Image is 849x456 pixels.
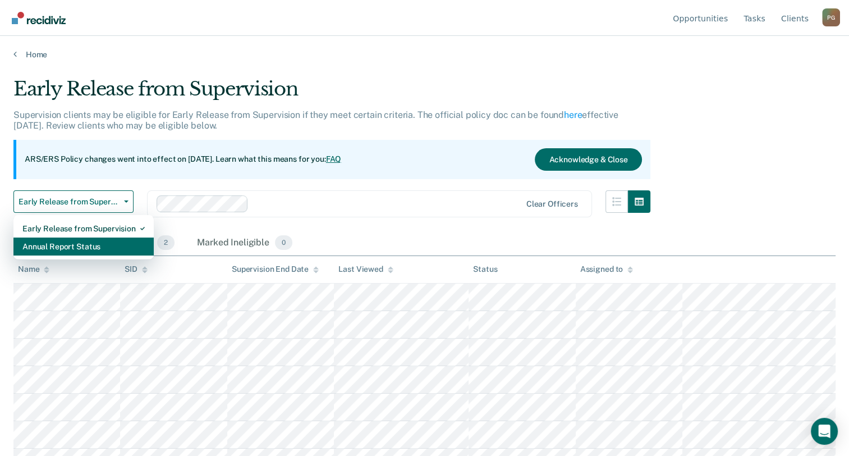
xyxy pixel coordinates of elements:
div: Annual Report Status [22,238,145,256]
button: Acknowledge & Close [535,148,641,171]
img: Recidiviz [12,12,66,24]
p: ARS/ERS Policy changes went into effect on [DATE]. Learn what this means for you: [25,154,341,165]
div: Name [18,265,49,274]
a: Home [13,49,836,60]
div: Last Viewed [338,265,393,274]
div: Early Release from Supervision [22,220,145,238]
div: Supervision End Date [232,265,319,274]
a: here [564,110,582,120]
div: Dropdown Menu [13,215,154,260]
div: Assigned to [580,265,633,274]
div: Early Release from Supervision [13,77,650,110]
div: Open Intercom Messenger [811,418,838,445]
div: Marked Ineligible0 [195,231,295,256]
div: Clear officers [526,199,578,209]
button: Profile dropdown button [822,8,840,26]
div: P G [822,8,840,26]
a: FAQ [326,154,342,163]
div: Status [473,265,497,274]
button: Early Release from Supervision [13,190,134,213]
span: 0 [275,235,292,250]
div: SID [125,265,148,274]
span: 2 [157,235,175,250]
span: Early Release from Supervision [19,197,120,207]
p: Supervision clients may be eligible for Early Release from Supervision if they meet certain crite... [13,110,618,131]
